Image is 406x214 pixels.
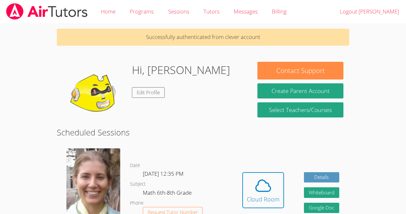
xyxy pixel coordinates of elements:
[257,83,343,98] button: Create Parent Account
[304,172,339,183] a: Details
[57,29,349,46] p: Successfully authenticated from clever account
[57,126,349,138] h2: Scheduled Sessions
[304,203,339,213] a: Google Doc
[130,180,146,188] dt: Subject
[5,3,88,20] img: airtutors_banner-c4298cdbf04f3fff15de1276eac7730deb9818008684d7c2e4769d2f7ddbe033.png
[63,62,127,126] img: default.png
[130,199,143,207] dt: Phone
[257,62,343,79] button: Contact Support
[234,8,258,15] span: Messages
[247,195,280,204] div: Cloud Room
[130,162,140,170] dt: Date
[143,188,193,199] dd: Math 6th-8th Grade
[143,170,184,177] span: [DATE] 12:35 PM
[132,87,165,98] a: Edit Profile
[132,62,230,78] h1: Hi, [PERSON_NAME]
[242,172,284,208] button: Cloud Room
[304,187,339,198] button: Whiteboard
[257,102,343,117] a: Select Teachers/Courses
